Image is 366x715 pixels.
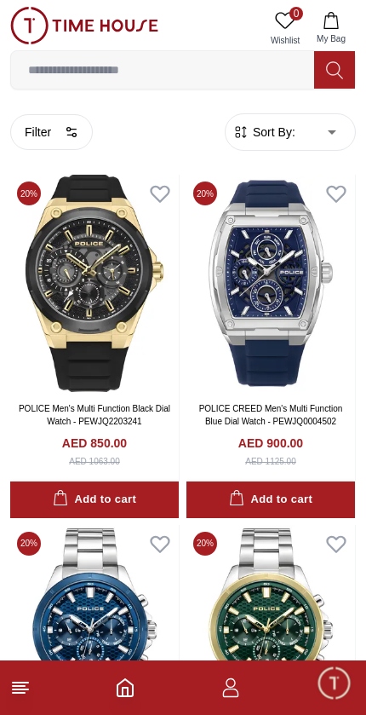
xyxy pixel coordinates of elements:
a: Home [115,678,135,698]
span: Wishlist [264,34,306,47]
div: Chat Widget [316,665,353,702]
a: POLICE Men's Multi Function Black Dial Watch - PEWJQ2203241 [19,404,170,426]
span: 20 % [193,182,217,205]
span: Sort By: [249,124,295,141]
div: Add to cart [229,490,312,510]
button: Filter [10,114,93,150]
span: 20 % [17,532,41,556]
div: AED 1125.00 [245,455,296,468]
span: 20 % [17,182,41,205]
span: 20 % [193,532,217,556]
div: Add to cart [53,490,136,510]
img: POLICE Men's Multi Function Black Dial Watch - PEWJQ2203241 [10,175,179,392]
em: Back [9,9,43,43]
div: AED 1063.00 [69,455,120,468]
span: My Bag [310,32,352,45]
em: Blush [93,520,109,538]
a: POLICE CREED Men's Multi Function Blue Dial Watch - PEWJQ0004502 [199,404,343,426]
img: ... [10,7,158,44]
em: Minimize [323,9,357,43]
button: Add to cart [10,481,179,518]
span: Hey there! Need help finding the perfect watch? I'm here if you have any questions or need a quic... [25,522,251,601]
div: Time House Support [86,18,259,34]
button: My Bag [306,7,356,50]
h4: AED 900.00 [238,435,303,452]
h4: AED 850.00 [62,435,127,452]
button: Add to cart [186,481,355,518]
span: 09:59 AM [222,594,266,605]
img: Profile picture of Time House Support [48,11,77,40]
button: Sort By: [232,124,295,141]
a: 0Wishlist [264,7,306,50]
img: POLICE CREED Men's Multi Function Blue Dial Watch - PEWJQ0004502 [186,175,355,392]
span: 0 [289,7,303,20]
div: Time House Support [13,487,366,505]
